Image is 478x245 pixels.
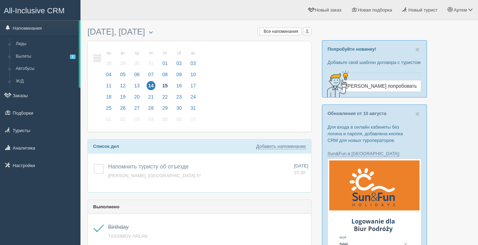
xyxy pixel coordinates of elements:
[173,115,186,127] a: 06
[145,115,158,127] a: 04
[130,93,143,104] a: 20
[187,104,198,115] a: 31
[132,81,141,90] span: 13
[102,71,115,82] a: 04
[328,46,421,52] p: Попробуйте новинку!
[161,115,170,124] span: 05
[175,59,184,68] span: 02
[328,151,399,157] a: Sun&Fun в [GEOGRAPHIC_DATA]
[145,71,158,82] a: 07
[13,63,79,75] a: Автобусы
[147,115,156,124] span: 04
[13,75,79,88] a: Ж/Д
[130,46,143,71] a: ср 30
[0,0,80,20] a: All-Inclusive CRM
[104,103,113,113] span: 25
[187,115,198,127] a: 07
[175,50,184,56] small: сб
[358,7,392,13] span: Новая подборка
[116,115,129,127] a: 02
[13,50,79,63] a: Вылеты1
[342,80,421,92] a: [PERSON_NAME] попробовать
[161,59,170,68] span: 01
[104,50,113,56] small: пн
[173,82,186,93] a: 16
[104,115,113,124] span: 01
[116,104,129,115] a: 26
[102,82,115,93] a: 11
[108,173,201,178] span: [PERSON_NAME], [GEOGRAPHIC_DATA] 5*
[189,103,198,113] span: 31
[187,46,198,71] a: вс 03
[328,59,421,66] p: Добавьте свой шаблон договора с туристом
[104,92,113,101] span: 18
[132,70,141,79] span: 06
[145,93,158,104] a: 21
[161,70,170,79] span: 08
[189,70,198,79] span: 10
[118,59,127,68] span: 29
[408,7,437,13] span: Новый турист
[132,92,141,101] span: 20
[108,224,129,230] a: Birthday
[159,104,172,115] a: 29
[132,115,141,124] span: 03
[322,70,350,98] img: creative-idea-2907357.png
[264,29,298,34] span: Все напоминания
[173,93,186,104] a: 23
[147,59,156,68] span: 31
[70,55,76,59] span: 1
[104,81,113,90] span: 11
[294,163,308,176] a: [DATE] 15:30
[145,104,158,115] a: 28
[104,59,113,68] span: 28
[108,233,147,239] a: TASSIMOV ARLAN
[93,204,119,209] b: Выполнено
[116,82,129,93] a: 12
[118,115,127,124] span: 02
[415,110,420,118] span: ×
[173,46,186,71] a: сб 02
[118,103,127,113] span: 26
[189,50,198,56] small: вс
[328,124,421,144] p: Для входа в онлайн кабинеты без логина и пароля, добавлена кнопка CRM для новых туроператоров.
[161,103,170,113] span: 29
[147,92,156,101] span: 21
[187,93,198,104] a: 24
[132,50,141,56] small: ср
[315,7,342,13] span: Новый заказ
[175,70,184,79] span: 09
[187,71,198,82] a: 10
[102,115,115,127] a: 01
[116,71,129,82] a: 05
[175,92,184,101] span: 23
[159,71,172,82] a: 08
[187,82,198,93] a: 17
[294,163,308,168] span: [DATE]
[116,93,129,104] a: 19
[161,50,170,56] small: пт
[116,46,129,71] a: вт 29
[118,70,127,79] span: 05
[161,81,170,90] span: 15
[256,144,306,149] a: Добавить напоминание
[189,81,198,90] span: 17
[328,150,421,157] p: :
[173,71,186,82] a: 09
[161,92,170,101] span: 22
[4,6,65,15] span: All-Inclusive CRM
[189,115,198,124] span: 07
[102,46,115,71] a: пн 28
[415,46,420,53] button: Close
[159,82,172,93] a: 15
[130,115,143,127] a: 03
[118,81,127,90] span: 12
[147,70,156,79] span: 07
[175,103,184,113] span: 30
[108,164,189,170] a: Напомнить туристу об отъезде
[159,115,172,127] a: 05
[130,104,143,115] a: 27
[159,46,172,71] a: пт 01
[132,103,141,113] span: 27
